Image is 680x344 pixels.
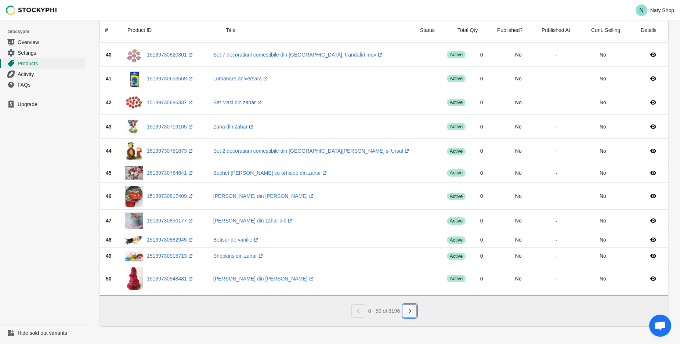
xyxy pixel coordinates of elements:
span: active [447,148,466,155]
span: Products [18,60,83,67]
small: - [556,52,557,57]
span: active [447,253,466,260]
div: Published? [491,21,536,40]
small: - [556,218,557,223]
div: Published At [536,21,585,40]
td: No [594,264,638,293]
td: No [594,90,638,115]
a: FAQs [3,79,85,90]
a: Set 7 decoratiuni comestibile din [GEOGRAPHIC_DATA], trandafiri mov(opens a new window) [213,52,384,58]
img: 16358453_1757433767615485_457382006_n_7da51249-c65e-412e-be07-7bfb2eb7cd61.jpg [125,186,143,207]
td: 0 [474,90,509,115]
small: - [556,149,557,153]
span: Avatar with initials N [636,4,647,16]
td: 0 [474,232,509,248]
td: 0 [474,210,509,232]
a: [PERSON_NAME] din [PERSON_NAME](opens a new window) [213,276,315,282]
span: 46 [106,193,112,199]
td: No [594,115,638,139]
a: [PERSON_NAME] din [PERSON_NAME](opens a new window) [213,193,315,199]
td: 0 [474,67,509,90]
span: active [447,123,466,130]
span: active [447,275,466,282]
span: 43 [106,124,112,130]
a: 15139730686337(opens a new window) [147,99,194,105]
div: # [105,26,109,34]
text: N [639,7,644,14]
td: No [509,163,550,183]
a: Products [3,58,85,69]
td: 0 [474,139,509,163]
a: Overview [3,37,85,47]
small: - [556,124,557,129]
td: 0 [474,163,509,183]
small: - [556,254,557,258]
span: 42 [106,99,112,105]
img: set-2-decoratiuni-comestibile-din-zahar-masha-si-ursul-378062_b0e5d1be-5175-4bbf-a2cb-c81997e2342... [125,142,143,160]
td: No [509,115,550,139]
td: No [594,210,638,232]
button: Avatar with initials NNaty Shop [633,3,677,18]
td: 0 [474,248,509,264]
img: b01e80e70af014fa05fe606c854b233c_57bb0660-9e87-4e2f-a695-d47a9aed0f91.jpg [125,213,143,229]
img: f84a7e79c021493e9fb09001d49a8fb8_c627a8c1-b9c6-48da-bb1e-b3303b7d6e0b.jpg [125,267,143,290]
span: 0 - 50 of 8196 [368,308,400,314]
a: Open chat [649,315,671,337]
span: 49 [106,253,112,259]
td: 0 [474,183,509,210]
a: Settings [3,47,85,58]
img: clopotica_243d6566-1fe6-4dc3-b275-27c303a84c45.png [125,117,143,136]
div: Cont. Selling [585,21,635,40]
img: vanilie_f35fe10b-d4ac-49df-8e24-ab5aa442b6f2.jpg [125,235,143,245]
span: 40 [106,52,112,58]
td: No [509,210,550,232]
div: Details [635,21,668,40]
a: Zana din zahar(opens a new window) [213,124,255,130]
span: Overview [18,39,83,46]
a: Buchet [PERSON_NAME] cu orhidee din zahar(opens a new window) [213,170,328,176]
a: Set 2 decoratiuni comestibile din [GEOGRAPHIC_DATA][PERSON_NAME] si Ursul(opens a new window) [213,148,410,154]
img: 29665750_1750683671641521_656302371_n_1_2a7e1c6d-f8c4-4515-a5bf-ffc2584d6c37.jpg [125,166,143,180]
div: Status [414,21,452,40]
span: active [447,169,466,177]
td: No [509,43,550,67]
span: Activity [18,70,83,78]
td: No [509,248,550,264]
img: 6.mak_d25.jpg.pagespeed.ce.lwnw8qxseg_1_ae53224b-bc00-4665-b86a-28f1c0ba670f.jpg [125,93,143,112]
p: Naty Shop [650,7,674,13]
small: - [556,170,557,175]
small: - [556,76,557,81]
span: 44 [106,148,112,154]
span: active [447,217,466,225]
a: 15139730915713(opens a new window) [147,253,194,259]
td: No [509,90,550,115]
td: No [594,232,638,248]
small: - [556,100,557,105]
a: 15139730719105(opens a new window) [147,124,194,130]
td: No [594,67,638,90]
a: 15139730882945(opens a new window) [147,237,194,243]
td: No [594,43,638,67]
td: No [594,248,638,264]
div: Total Qty [452,21,491,40]
td: 0 [474,115,509,139]
span: 45 [106,170,112,176]
td: No [509,67,550,90]
a: Lumanare aniversara(opens a new window) [213,76,269,82]
img: Stockyphi [6,6,57,15]
td: 0 [474,43,509,67]
a: 15139730653569(opens a new window) [147,76,194,82]
small: - [556,194,557,199]
a: 15139730850177(opens a new window) [147,218,194,224]
a: Upgrade [3,99,85,109]
a: [PERSON_NAME] din zahar alb(opens a new window) [213,218,294,224]
span: 41 [106,76,112,82]
span: active [447,51,466,58]
div: Product ID [122,21,220,40]
a: Betisor de vanilie(opens a new window) [213,237,260,243]
td: No [509,264,550,293]
a: Set Maci din zahar(opens a new window) [213,99,263,105]
span: 47 [106,218,112,224]
span: FAQs [18,81,83,88]
nav: Pagination [351,301,417,318]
